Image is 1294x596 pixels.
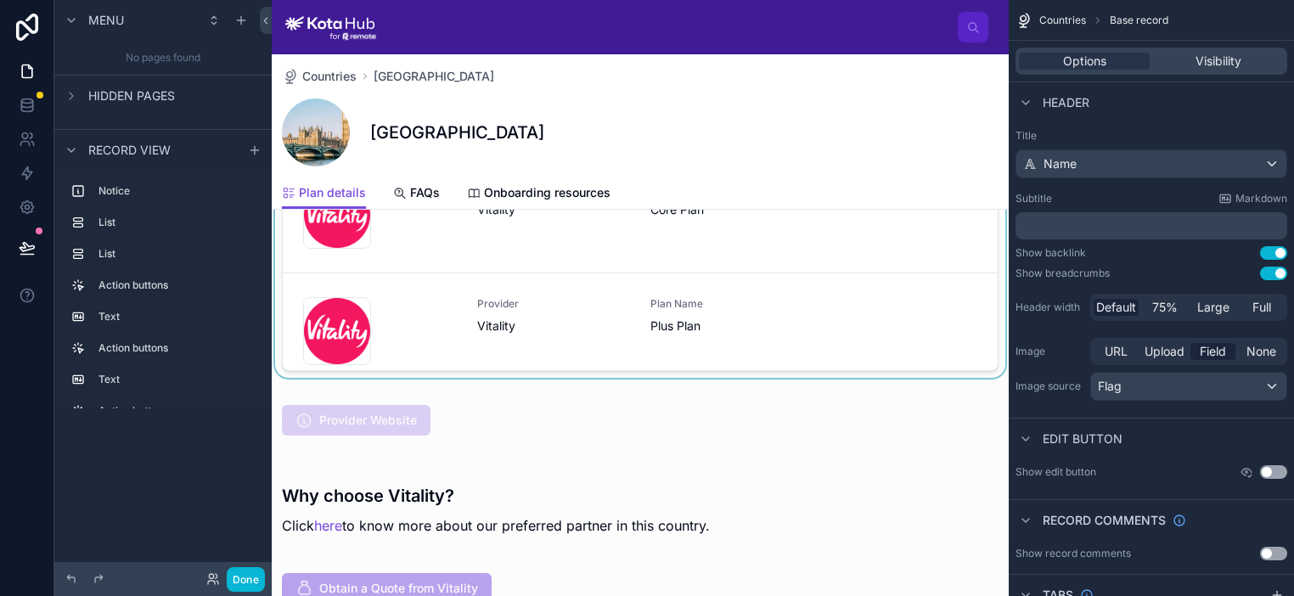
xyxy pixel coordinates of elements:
[1105,343,1128,360] span: URL
[98,184,255,198] label: Notice
[393,177,440,211] a: FAQs
[98,373,255,386] label: Text
[98,278,255,292] label: Action buttons
[1043,512,1166,529] span: Record comments
[88,142,171,159] span: Record view
[1016,547,1131,560] div: Show record comments
[1152,299,1178,316] span: 75%
[1145,343,1184,360] span: Upload
[1246,343,1276,360] span: None
[1016,267,1110,280] div: Show breadcrumbs
[1090,372,1287,401] button: Flag
[299,184,366,201] span: Plan details
[285,14,376,41] img: App logo
[370,121,544,144] h1: [GEOGRAPHIC_DATA]
[1252,299,1271,316] span: Full
[1016,212,1287,239] div: scrollable content
[467,177,610,211] a: Onboarding resources
[1098,378,1122,395] span: Flag
[1110,14,1168,27] span: Base record
[282,177,366,210] a: Plan details
[98,341,255,355] label: Action buttons
[1016,129,1287,143] label: Title
[1016,465,1096,479] label: Show edit button
[88,12,124,29] span: Menu
[54,41,272,75] div: No pages found
[54,170,272,408] div: scrollable content
[282,68,357,85] a: Countries
[1044,155,1077,172] span: Name
[410,184,440,201] span: FAQs
[1016,380,1083,393] label: Image source
[1016,149,1287,178] button: Name
[1016,301,1083,314] label: Header width
[98,404,255,418] label: Action buttons
[484,184,610,201] span: Onboarding resources
[98,310,255,323] label: Text
[1197,299,1229,316] span: Large
[1218,192,1287,205] a: Markdown
[1039,14,1086,27] span: Countries
[302,68,357,85] span: Countries
[1235,192,1287,205] span: Markdown
[1063,53,1106,70] span: Options
[1016,192,1052,205] label: Subtitle
[1043,430,1122,447] span: Edit button
[1096,299,1136,316] span: Default
[88,87,175,104] span: Hidden pages
[1200,343,1226,360] span: Field
[1043,94,1089,111] span: Header
[227,567,265,592] button: Done
[374,68,494,85] a: [GEOGRAPHIC_DATA]
[1016,246,1086,260] div: Show backlink
[98,247,255,261] label: List
[98,216,255,229] label: List
[1016,345,1083,358] label: Image
[1196,53,1241,70] span: Visibility
[390,24,958,31] div: scrollable content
